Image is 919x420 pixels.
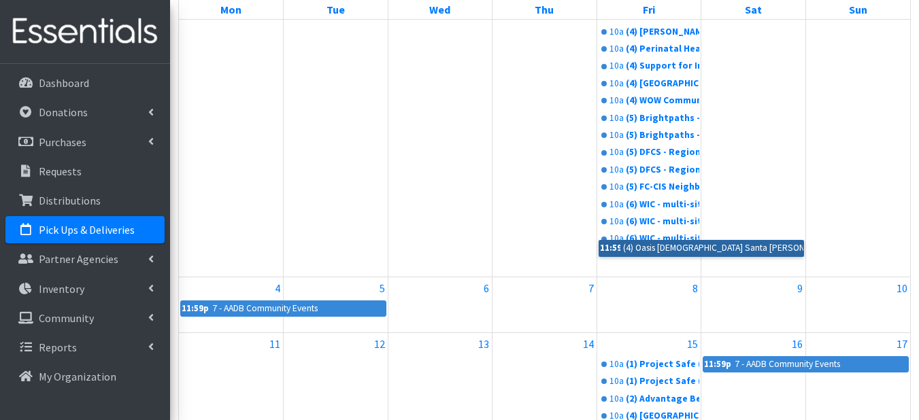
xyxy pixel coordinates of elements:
[39,105,88,119] p: Donations
[580,333,597,355] a: August 14, 2025
[626,357,700,371] div: (1) Project Safe (T1, 10)
[39,194,101,207] p: Distributions
[39,252,118,266] p: Partner Agencies
[609,392,624,406] div: 10a
[475,333,492,355] a: August 13, 2025
[805,277,910,332] td: August 10, 2025
[39,370,116,383] p: My Organization
[599,144,700,160] a: 10a(5) DFCS - Region 5 - multi-site (T1, 20)
[5,334,165,361] a: Reports
[626,374,700,388] div: (1) Project Safe (T1, 10)
[626,198,700,211] div: (6) WIC - multi-site (T4,300)
[599,162,700,178] a: 10a(5) DFCS - Region 5 - multi-site (T1, 20)
[5,216,165,243] a: Pick Ups & Deliveries
[371,333,388,355] a: August 12, 2025
[586,277,597,299] a: August 7, 2025
[212,301,318,316] div: 7 - AADB Community Events
[609,59,624,73] div: 10a
[599,391,700,407] a: 10a(2) Advantage Behavioral Health Systems- Mixed Type: Sheltering subset (T1, 10s; 10ns)
[609,42,624,56] div: 10a
[701,277,806,332] td: August 9, 2025
[599,127,700,143] a: 10a(5) Brightpaths - MULTI-SITE (T4,152)
[609,128,624,142] div: 10a
[626,232,700,245] div: (6) WIC - multi-site (T4,300)
[599,196,700,213] a: 10a(6) WIC - multi-site (T4,300)
[626,77,700,90] div: (4) [GEOGRAPHIC_DATA][DEMOGRAPHIC_DATA] ([MEDICAL_DATA], 50)
[690,277,701,299] a: August 8, 2025
[481,277,492,299] a: August 6, 2025
[492,277,597,332] td: August 7, 2025
[789,333,805,355] a: August 16, 2025
[599,240,804,256] a: 11:59p(4) Oasis [DEMOGRAPHIC_DATA] Santa [PERSON_NAME] (T1, 20)
[39,282,84,296] p: Inventory
[5,9,165,54] img: HumanEssentials
[599,58,700,74] a: 10a(4) Support for Immigrant Families in Crisis (sponsor: Casa de Amistad) (T1,20)
[609,232,624,245] div: 10a
[272,277,283,299] a: August 4, 2025
[626,215,700,228] div: (6) WIC - multi-site (T4,300)
[599,110,700,126] a: 10a(5) Brightpaths - MULTI-SITE (T4,152)
[609,374,624,388] div: 10a
[599,373,700,389] a: 10a(1) Project Safe (T1, 10)
[609,25,624,39] div: 10a
[599,75,700,92] a: 10a(4) [GEOGRAPHIC_DATA][DEMOGRAPHIC_DATA] ([MEDICAL_DATA], 50)
[599,356,700,372] a: 10a(1) Project Safe (T1, 10)
[609,180,624,194] div: 10a
[609,111,624,125] div: 10a
[39,340,77,354] p: Reports
[5,245,165,273] a: Partner Agencies
[5,69,165,97] a: Dashboard
[894,333,910,355] a: August 17, 2025
[599,213,700,230] a: 10a(6) WIC - multi-site (T4,300)
[5,304,165,332] a: Community
[5,187,165,214] a: Distributions
[609,77,624,90] div: 10a
[626,180,700,194] div: (5) FC-CIS Neighborhood Leaders (T4,150)
[609,94,624,107] div: 10a
[626,392,700,406] div: (2) Advantage Behavioral Health Systems- Mixed Type: Sheltering subset (T1, 10s; 10ns)
[894,277,910,299] a: August 10, 2025
[599,179,700,195] a: 10a(5) FC-CIS Neighborhood Leaders (T4,150)
[626,163,700,177] div: (5) DFCS - Region 5 - multi-site (T1, 20)
[39,311,94,325] p: Community
[626,111,700,125] div: (5) Brightpaths - MULTI-SITE (T4,152)
[599,230,700,247] a: 10a(6) WIC - multi-site (T4,300)
[795,277,805,299] a: August 9, 2025
[5,99,165,126] a: Donations
[609,215,624,228] div: 10a
[388,277,492,332] td: August 6, 2025
[39,223,135,237] p: Pick Ups & Deliveries
[626,145,700,159] div: (5) DFCS - Region 5 - multi-site (T1, 20)
[181,301,210,316] div: 11:59p
[626,94,700,107] div: (4) WOW Community Outreach Center (T1, 20)
[377,277,388,299] a: August 5, 2025
[599,24,700,40] a: 10a(4) [PERSON_NAME] Chapel ([MEDICAL_DATA], 65)
[5,158,165,185] a: Requests
[734,357,841,372] div: 7 - AADB Community Events
[599,92,700,109] a: 10a(4) WOW Community Outreach Center (T1, 20)
[703,357,732,372] div: 11:59p
[267,333,283,355] a: August 11, 2025
[609,145,624,159] div: 10a
[39,135,86,149] p: Purchases
[599,41,700,57] a: 10a(4) Perinatal Health Partnership - [GEOGRAPHIC_DATA] (T1, 10)
[703,356,909,372] a: 11:59p7 - AADB Community Events
[626,59,700,73] div: (4) Support for Immigrant Families in Crisis (sponsor: Casa de Amistad) (T1,20)
[609,198,624,211] div: 10a
[684,333,701,355] a: August 15, 2025
[180,300,386,317] a: 11:59p7 - AADB Community Events
[39,164,82,178] p: Requests
[5,275,165,302] a: Inventory
[609,357,624,371] div: 10a
[5,128,165,156] a: Purchases
[179,277,284,332] td: August 4, 2025
[284,277,388,332] td: August 5, 2025
[597,277,701,332] td: August 8, 2025
[626,128,700,142] div: (5) Brightpaths - MULTI-SITE (T4,152)
[609,163,624,177] div: 10a
[626,25,700,39] div: (4) [PERSON_NAME] Chapel ([MEDICAL_DATA], 65)
[626,42,700,56] div: (4) Perinatal Health Partnership - [GEOGRAPHIC_DATA] (T1, 10)
[39,76,89,90] p: Dashboard
[5,363,165,390] a: My Organization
